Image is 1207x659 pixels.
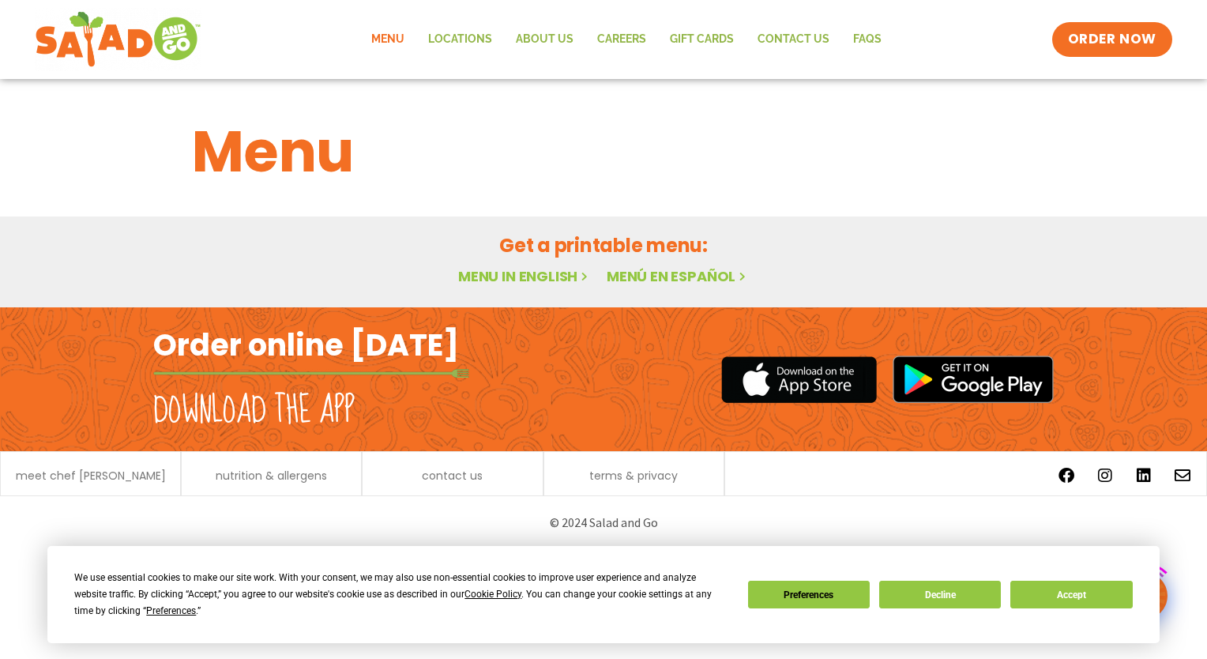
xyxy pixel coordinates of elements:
[746,21,841,58] a: Contact Us
[841,21,893,58] a: FAQs
[146,605,196,616] span: Preferences
[153,369,469,378] img: fork
[153,389,355,433] h2: Download the app
[47,546,1160,643] div: Cookie Consent Prompt
[893,356,1054,403] img: google_play
[607,266,749,286] a: Menú en español
[161,512,1046,533] p: © 2024 Salad and Go
[589,470,678,481] a: terms & privacy
[422,470,483,481] a: contact us
[153,326,459,364] h2: Order online [DATE]
[721,354,877,405] img: appstore
[192,232,1015,259] h2: Get a printable menu:
[35,8,201,71] img: new-SAG-logo-768×292
[504,21,585,58] a: About Us
[359,21,893,58] nav: Menu
[416,21,504,58] a: Locations
[748,581,870,608] button: Preferences
[1052,22,1172,57] a: ORDER NOW
[216,470,327,481] a: nutrition & allergens
[359,21,416,58] a: Menu
[879,581,1001,608] button: Decline
[1010,581,1132,608] button: Accept
[458,266,591,286] a: Menu in English
[192,109,1015,194] h1: Menu
[1068,30,1156,49] span: ORDER NOW
[658,21,746,58] a: GIFT CARDS
[585,21,658,58] a: Careers
[464,589,521,600] span: Cookie Policy
[74,570,728,619] div: We use essential cookies to make our site work. With your consent, we may also use non-essential ...
[16,470,166,481] a: meet chef [PERSON_NAME]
